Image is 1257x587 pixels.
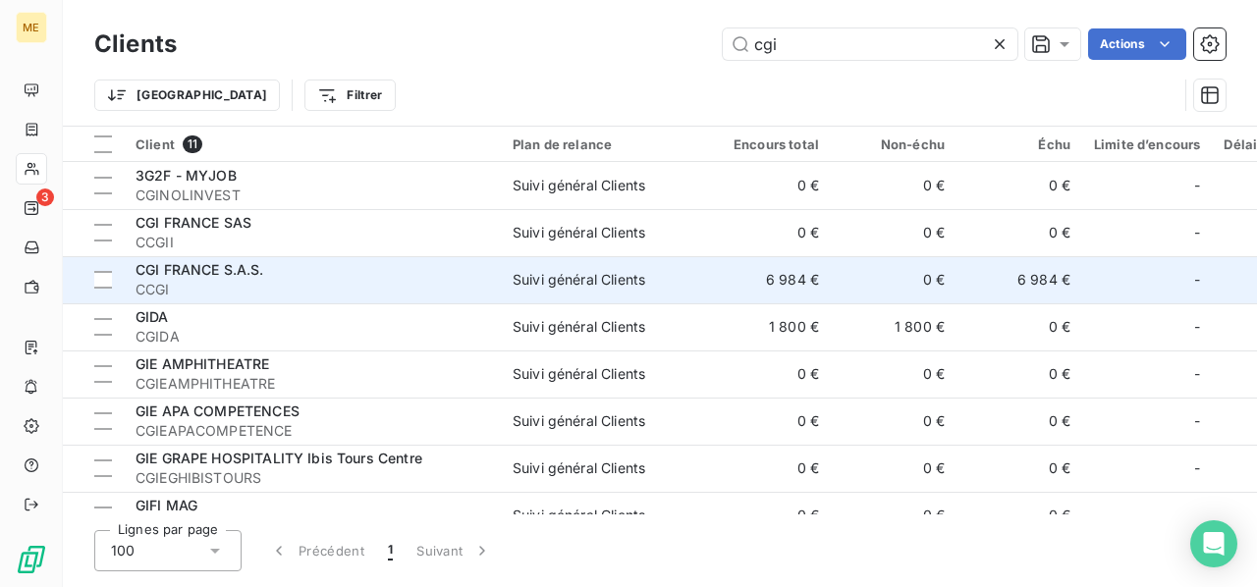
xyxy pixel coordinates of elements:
[956,492,1082,539] td: 0 €
[705,303,831,350] td: 1 800 €
[1194,458,1200,478] span: -
[705,209,831,256] td: 0 €
[405,530,504,571] button: Suivant
[705,445,831,492] td: 0 €
[136,355,269,372] span: GIE AMPHITHEATRE
[1194,223,1200,242] span: -
[136,421,489,441] span: CGIEAPACOMPETENCE
[136,374,489,394] span: CGIEAMPHITHEATRE
[388,541,393,560] span: 1
[956,209,1082,256] td: 0 €
[717,136,819,152] div: Encours total
[136,214,251,231] span: CGI FRANCE SAS
[1194,411,1200,431] span: -
[705,398,831,445] td: 0 €
[705,350,831,398] td: 0 €
[1088,28,1186,60] button: Actions
[831,445,956,492] td: 0 €
[513,270,645,290] div: Suivi général Clients
[136,261,264,278] span: CGI FRANCE S.A.S.
[136,233,489,252] span: CCGII
[513,506,645,525] div: Suivi général Clients
[1094,136,1200,152] div: Limite d’encours
[723,28,1017,60] input: Rechercher
[136,280,489,299] span: CCGI
[136,497,197,513] span: GIFI MAG
[956,162,1082,209] td: 0 €
[1194,176,1200,195] span: -
[513,411,645,431] div: Suivi général Clients
[136,308,169,325] span: GIDA
[304,80,395,111] button: Filtrer
[705,492,831,539] td: 0 €
[36,188,54,206] span: 3
[136,402,300,419] span: GIE APA COMPETENCES
[513,176,645,195] div: Suivi général Clients
[513,136,693,152] div: Plan de relance
[94,80,280,111] button: [GEOGRAPHIC_DATA]
[1194,270,1200,290] span: -
[831,162,956,209] td: 0 €
[705,162,831,209] td: 0 €
[956,445,1082,492] td: 0 €
[831,350,956,398] td: 0 €
[831,256,956,303] td: 0 €
[16,544,47,575] img: Logo LeanPay
[843,136,945,152] div: Non-échu
[111,541,135,560] span: 100
[956,303,1082,350] td: 0 €
[831,492,956,539] td: 0 €
[1190,520,1237,567] div: Open Intercom Messenger
[513,458,645,478] div: Suivi général Clients
[705,256,831,303] td: 6 984 €
[831,209,956,256] td: 0 €
[956,398,1082,445] td: 0 €
[831,303,956,350] td: 1 800 €
[136,468,489,488] span: CGIEGHIBISTOURS
[513,223,645,242] div: Suivi général Clients
[136,186,489,205] span: CGINOLINVEST
[94,27,177,62] h3: Clients
[136,450,422,466] span: GIE GRAPE HOSPITALITY Ibis Tours Centre
[136,167,237,184] span: 3G2F - MYJOB
[1194,364,1200,384] span: -
[956,350,1082,398] td: 0 €
[513,364,645,384] div: Suivi général Clients
[257,530,376,571] button: Précédent
[1194,317,1200,337] span: -
[16,12,47,43] div: ME
[831,398,956,445] td: 0 €
[136,327,489,347] span: CGIDA
[513,317,645,337] div: Suivi général Clients
[376,530,405,571] button: 1
[1194,506,1200,525] span: -
[968,136,1070,152] div: Échu
[183,135,202,153] span: 11
[956,256,1082,303] td: 6 984 €
[136,136,175,152] span: Client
